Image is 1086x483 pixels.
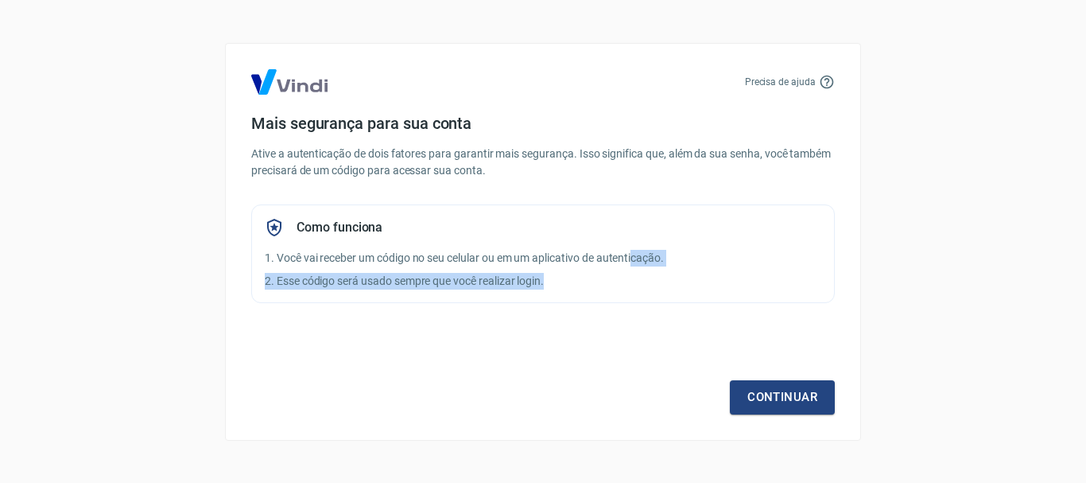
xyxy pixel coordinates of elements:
[297,220,382,236] h5: Como funciona
[251,69,328,95] img: Logo Vind
[265,273,821,290] p: 2. Esse código será usado sempre que você realizar login.
[730,380,835,414] a: Continuar
[251,146,835,179] p: Ative a autenticação de dois fatores para garantir mais segurança. Isso significa que, além da su...
[251,114,835,133] h4: Mais segurança para sua conta
[265,250,821,267] p: 1. Você vai receber um código no seu celular ou em um aplicativo de autenticação.
[745,75,816,89] p: Precisa de ajuda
